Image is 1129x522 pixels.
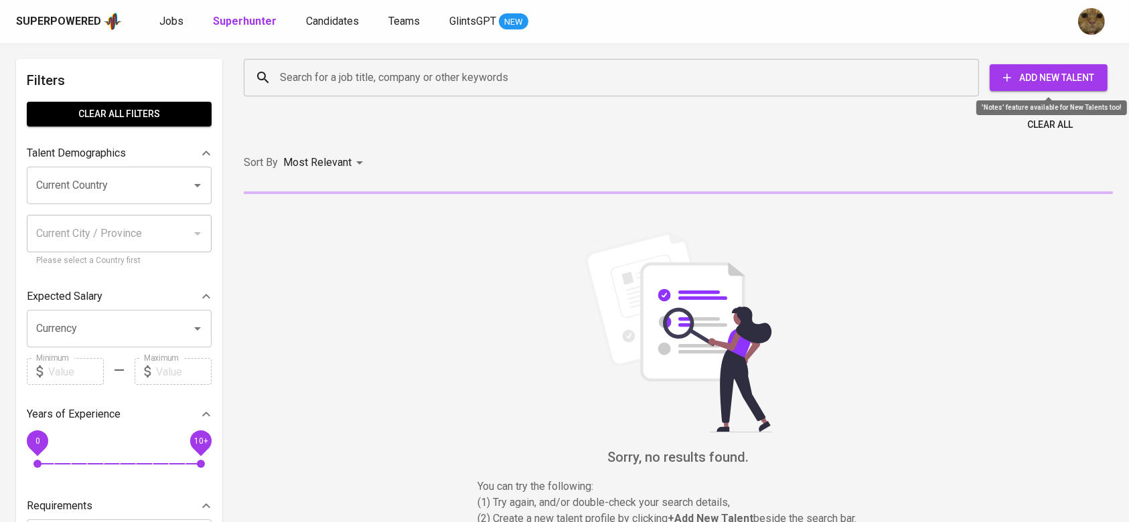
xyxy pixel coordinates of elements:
span: 10+ [194,436,208,446]
button: Open [188,319,207,338]
span: Teams [388,15,420,27]
span: Add New Talent [1000,70,1097,86]
div: Expected Salary [27,283,212,310]
a: GlintsGPT NEW [449,13,528,30]
div: Superpowered [16,14,101,29]
div: Years of Experience [27,401,212,428]
div: Talent Demographics [27,140,212,167]
a: Teams [388,13,423,30]
span: Candidates [306,15,359,27]
img: file_searching.svg [578,232,779,432]
p: (1) Try again, and/or double-check your search details, [477,495,879,511]
p: Talent Demographics [27,145,126,161]
p: Most Relevant [283,155,352,171]
p: Please select a Country first [36,254,202,268]
span: NEW [499,15,528,29]
h6: Sorry, no results found. [244,446,1113,468]
span: 0 [35,436,40,446]
button: Open [188,176,207,195]
p: Expected Salary [27,288,102,304]
img: ec6c0910-f960-4a00-a8f8-c5744e41279e.jpg [1078,8,1105,35]
button: Clear All filters [27,102,212,126]
a: Candidates [306,13,362,30]
input: Value [48,358,104,385]
p: Requirements [27,498,92,514]
h6: Filters [27,70,212,91]
button: Clear All [1022,112,1078,137]
div: Most Relevant [283,151,368,175]
p: Years of Experience [27,406,121,422]
button: Add New Talent [990,64,1108,91]
p: You can try the following : [477,478,879,495]
input: Value [156,358,212,385]
span: Clear All filters [37,106,201,122]
div: Requirements [27,493,212,519]
span: GlintsGPT [449,15,496,27]
span: Jobs [159,15,183,27]
span: Clear All [1027,116,1073,133]
b: Superhunter [213,15,277,27]
p: Sort By [244,155,278,171]
a: Superhunter [213,13,279,30]
a: Superpoweredapp logo [16,11,122,31]
a: Jobs [159,13,186,30]
img: app logo [104,11,122,31]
